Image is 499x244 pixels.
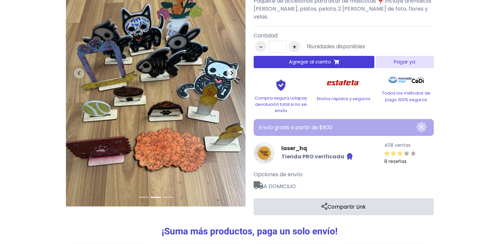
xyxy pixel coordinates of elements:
[254,198,434,215] a: Compartir Link
[254,56,375,68] button: Agregar al carrito
[384,142,411,148] small: 408 ventas
[384,158,407,165] small: 8 reseñas
[289,59,331,65] span: Agregar al carrito
[281,144,354,152] a: laser_hq
[281,153,344,161] b: Tienda PRO verificada
[307,43,365,51] div: unidades disponibles
[254,32,365,40] p: Cantidad:
[265,79,297,91] img: Shield
[307,43,312,50] span: 18
[289,41,300,52] button: +
[412,73,424,87] img: Codi Logo
[379,90,434,102] p: Todos los métodos de pago 100% seguros
[254,95,308,114] p: Compra segura Lolapay devolución total si no se envía
[376,56,433,68] button: Pagar ya
[346,152,354,160] img: Tienda verificada
[254,171,303,178] span: Opciones de envío:
[384,149,434,165] a: 8 reseñas
[322,73,365,92] img: Estafeta Logo
[66,226,434,237] h3: ¡Suma más productos, paga un solo envío!
[389,73,412,87] img: Mercado Pago Logo
[316,96,371,102] p: Envíos rápidos y seguros
[384,149,416,157] div: 3 / 5
[254,142,275,164] img: laser_hq
[255,41,266,52] button: -
[259,124,417,132] p: Envío gratis a partir de $800
[254,179,434,190] span: A DOMICILIO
